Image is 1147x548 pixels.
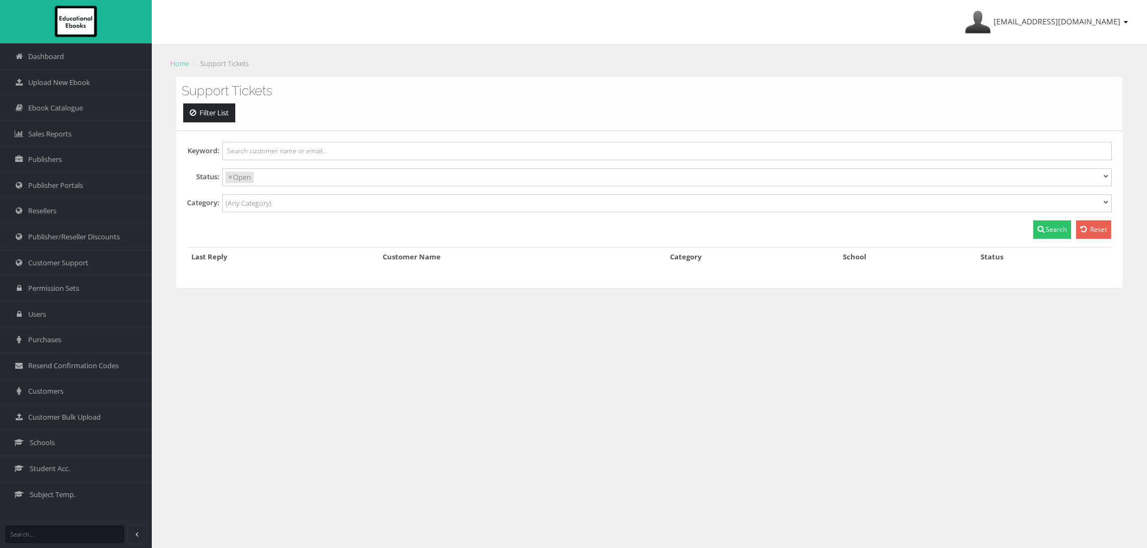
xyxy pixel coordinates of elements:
[28,77,90,88] span: Upload New Ebook
[170,58,189,68] a: Home
[187,247,378,266] th: Last Reply
[187,197,220,208] label: Category:
[28,154,62,165] span: Publishers
[1076,220,1111,239] a: Reset
[187,171,220,182] label: Status:
[1033,220,1071,239] button: Search
[28,51,64,62] span: Dashboard
[28,361,119,371] span: Resend Confirmation Codes
[228,172,232,183] span: ×
[28,206,56,216] span: Resellers
[28,283,79,293] span: Permission Sets
[30,438,55,448] span: Schools
[28,309,46,319] span: Users
[28,180,83,191] span: Publisher Portals
[666,247,839,266] th: Category
[965,9,991,35] img: Avatar
[28,258,88,268] span: Customer Support
[28,232,120,242] span: Publisher/Reseller Discounts
[28,412,101,422] span: Customer Bulk Upload
[191,58,249,69] li: Support Tickets
[187,145,220,156] label: Keyword:
[182,84,1117,98] h3: Support Tickets
[5,525,124,543] input: Search...
[225,198,302,209] input: (Any Category)
[839,247,976,266] th: School
[183,103,235,122] a: Filter List
[28,129,72,139] span: Sales Reports
[28,103,83,113] span: Ebook Catalogue
[28,335,61,345] span: Purchases
[976,247,1112,266] th: Status
[222,142,1112,160] input: Search customer name or email...
[225,172,254,183] li: Open
[28,386,63,396] span: Customers
[378,247,666,266] th: Customer Name
[994,16,1120,27] span: [EMAIL_ADDRESS][DOMAIN_NAME]
[30,490,75,500] span: Subject Temp.
[30,464,70,474] span: Student Acc.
